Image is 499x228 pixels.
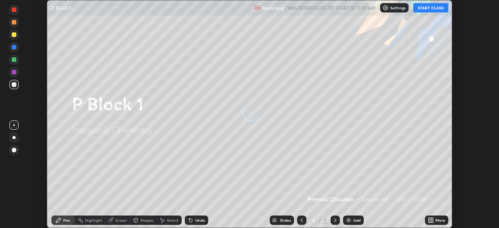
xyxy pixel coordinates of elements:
h5: WAS SCHEDULED TO START AT 9:30 AM [287,4,375,11]
div: Select [167,218,179,222]
div: Pen [63,218,70,222]
div: More [435,218,445,222]
div: Eraser [115,218,127,222]
p: Recording [262,5,284,11]
img: recording.375f2c34.svg [254,5,260,11]
div: Highlight [85,218,102,222]
button: START CLASS [413,3,448,12]
div: Shapes [140,218,154,222]
p: P Block 1 [51,5,71,11]
div: Undo [195,218,205,222]
img: class-settings-icons [382,5,389,11]
div: 2 [310,218,317,223]
div: 2 [323,217,327,224]
div: / [319,218,321,223]
img: add-slide-button [345,217,352,223]
div: Slides [280,218,291,222]
div: Add [353,218,361,222]
p: Settings [390,6,405,10]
